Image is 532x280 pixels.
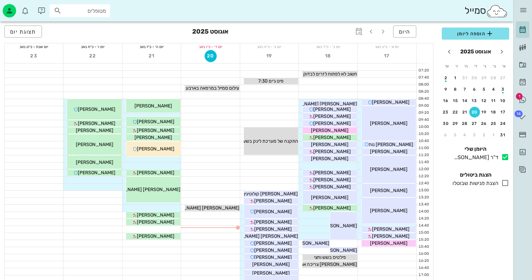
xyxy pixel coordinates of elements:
[28,53,40,59] span: 23
[450,73,461,83] button: 1
[4,26,42,38] button: תצוגת יום
[372,233,410,239] span: [PERSON_NAME]
[479,110,489,114] div: 19
[417,131,430,137] div: 10:20
[146,50,158,62] button: 21
[322,50,334,62] button: 18
[498,121,509,126] div: 24
[417,265,430,271] div: 16:40
[498,107,509,118] button: 17
[254,219,292,225] span: [PERSON_NAME]
[244,191,298,197] span: [PERSON_NAME] קולוטיגין
[186,85,239,91] span: צילום סמייל במרפאה בארבע
[372,99,410,105] span: [PERSON_NAME]
[498,76,509,80] div: 27
[135,135,172,140] span: [PERSON_NAME]
[498,84,509,95] button: 3
[450,107,461,118] button: 22
[479,98,489,103] div: 12
[450,110,461,114] div: 22
[440,110,451,114] div: 23
[417,96,430,102] div: 08:40
[417,209,430,215] div: 14:00
[450,130,461,140] button: 5
[417,223,430,229] div: 14:40
[488,121,499,126] div: 25
[381,53,393,59] span: 17
[205,50,217,62] button: 20
[417,195,430,200] div: 13:20
[313,184,351,190] span: [PERSON_NAME]
[78,106,115,112] span: [PERSON_NAME]
[87,53,99,59] span: 22
[20,5,24,9] span: תג
[469,73,480,83] button: 30
[460,95,470,106] button: 14
[417,117,430,123] div: 09:40
[516,92,529,108] a: תג
[399,29,411,35] span: היום
[254,240,292,246] span: [PERSON_NAME]
[252,270,290,276] span: [PERSON_NAME]
[370,240,408,246] span: [PERSON_NAME]
[450,95,461,106] button: 15
[313,135,351,140] span: [PERSON_NAME]
[372,226,410,232] span: [PERSON_NAME]
[452,60,461,72] th: ו׳
[417,110,430,116] div: 09:20
[417,202,430,207] div: 13:40
[450,118,461,129] button: 29
[63,43,122,50] div: יום ו׳ - כ״ח באב
[488,98,499,103] div: 11
[479,130,489,140] button: 2
[137,119,174,125] span: [PERSON_NAME]
[498,118,509,129] button: 24
[488,95,499,106] button: 11
[370,208,408,214] span: [PERSON_NAME]
[516,109,529,125] a: תג
[311,156,349,161] span: [PERSON_NAME]
[311,142,349,147] span: [PERSON_NAME]
[369,142,413,147] span: [PERSON_NAME] נוח
[479,133,489,137] div: 2
[450,84,461,95] button: 8
[469,76,480,80] div: 30
[313,121,351,126] span: [PERSON_NAME]
[417,103,430,109] div: 09:00
[488,84,499,95] button: 4
[417,152,430,158] div: 11:20
[5,43,63,50] div: יום שבת - כ״ט באב
[417,124,430,130] div: 10:00
[460,73,470,83] button: 31
[299,43,357,50] div: יום ב׳ - כ״ד באב
[469,130,480,140] button: 3
[471,60,480,72] th: ד׳
[28,50,40,62] button: 23
[381,50,393,62] button: 17
[230,138,298,144] span: התקנה של מערכת לינק בשעה עשר
[440,121,451,126] div: 30
[78,121,115,126] span: [PERSON_NAME]
[137,219,174,225] span: [PERSON_NAME]
[496,46,508,58] button: חודש שעבר
[370,167,408,172] span: [PERSON_NAME]
[146,53,158,59] span: 21
[76,128,113,133] span: [PERSON_NAME]
[393,26,416,38] button: היום
[417,251,430,257] div: 16:00
[417,159,430,165] div: 11:40
[137,170,174,176] span: [PERSON_NAME]
[460,133,470,137] div: 4
[417,237,430,243] div: 15:20
[488,118,499,129] button: 25
[469,110,480,114] div: 20
[313,177,351,183] span: [PERSON_NAME]
[137,212,174,218] span: [PERSON_NAME]
[440,130,451,140] button: 6
[440,87,451,92] div: 9
[516,93,523,100] span: תג
[488,107,499,118] button: 18
[137,233,174,239] span: [PERSON_NAME]
[417,89,430,95] div: 08:20
[460,118,470,129] button: 28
